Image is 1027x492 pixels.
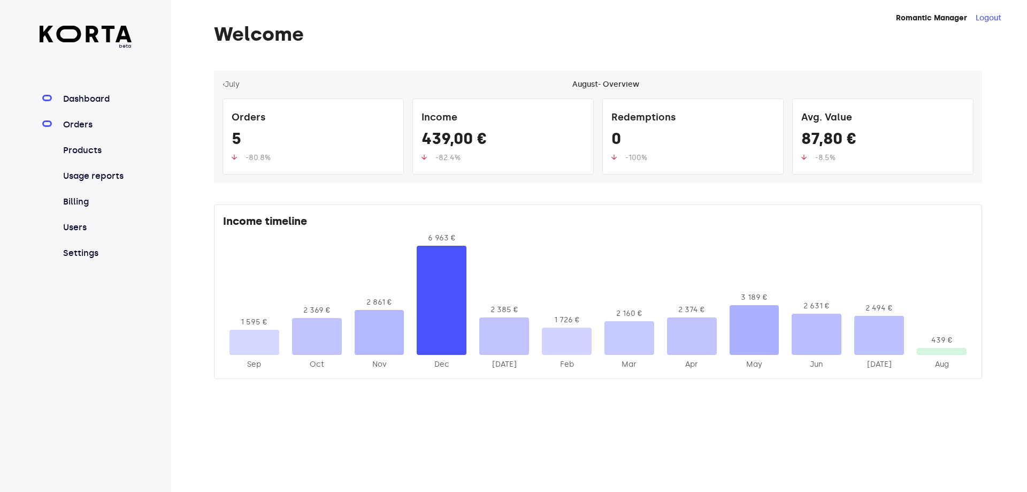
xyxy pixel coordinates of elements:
[730,292,779,303] div: 3 189 €
[292,359,342,370] div: 2024-Oct
[604,308,654,319] div: 2 160 €
[229,317,279,328] div: 1 595 €
[223,214,973,233] div: Income timeline
[604,359,654,370] div: 2025-Mar
[61,93,132,105] a: Dashboard
[61,170,132,183] a: Usage reports
[61,118,132,131] a: Orders
[232,154,237,160] img: up
[854,303,904,314] div: 2 494 €
[61,195,132,208] a: Billing
[976,13,1001,24] button: Logout
[232,108,395,129] div: Orders
[292,305,342,316] div: 2 369 €
[246,153,271,162] span: -80.8%
[355,359,404,370] div: 2024-Nov
[611,108,775,129] div: Redemptions
[61,221,132,234] a: Users
[417,233,466,244] div: 6 963 €
[854,359,904,370] div: 2025-Jul
[730,359,779,370] div: 2025-May
[232,129,395,153] div: 5
[801,154,807,160] img: up
[542,359,592,370] div: 2025-Feb
[625,153,647,162] span: -100%
[355,297,404,308] div: 2 861 €
[214,24,982,45] h1: Welcome
[421,154,427,160] img: up
[801,129,964,153] div: 87,80 €
[421,129,585,153] div: 439,00 €
[917,359,967,370] div: 2025-Aug
[229,359,279,370] div: 2024-Sep
[815,153,836,162] span: -8.5%
[421,108,585,129] div: Income
[40,42,132,50] span: beta
[223,79,240,90] button: ‹July
[40,26,132,50] a: beta
[611,154,617,160] img: up
[572,79,639,90] div: August - Overview
[479,359,529,370] div: 2025-Jan
[542,315,592,326] div: 1 726 €
[792,301,841,312] div: 2 631 €
[667,305,717,315] div: 2 374 €
[611,129,775,153] div: 0
[61,144,132,157] a: Products
[417,359,466,370] div: 2024-Dec
[801,108,964,129] div: Avg. Value
[435,153,461,162] span: -82.4%
[667,359,717,370] div: 2025-Apr
[896,13,967,22] strong: Romantic Manager
[792,359,841,370] div: 2025-Jun
[40,26,132,42] img: Korta
[917,335,967,346] div: 439 €
[479,305,529,315] div: 2 385 €
[61,247,132,260] a: Settings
